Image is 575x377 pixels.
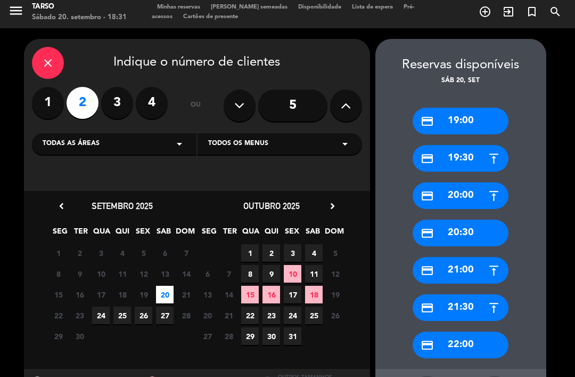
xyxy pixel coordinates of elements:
span: 1 [50,244,67,262]
label: 4 [136,87,168,119]
span: 28 [220,327,237,345]
span: 6 [156,244,174,262]
span: 16 [262,286,280,303]
span: DOM [176,225,193,243]
i: arrow_drop_down [339,138,351,150]
div: Tarso [32,2,127,12]
span: 11 [305,265,323,283]
span: 13 [199,286,216,303]
i: search [549,5,562,18]
span: Reserva especial [520,3,544,21]
i: exit_to_app [502,5,515,18]
div: Sábado 20. setembro - 18:31 [32,12,127,23]
span: 7 [177,244,195,262]
div: Indique o número de clientes [32,47,362,79]
span: 9 [262,265,280,283]
span: 30 [71,327,88,345]
span: 18 [305,286,323,303]
div: 20:30 [413,220,508,246]
span: 18 [113,286,131,303]
span: 13 [156,265,174,283]
i: chevron_left [56,200,67,212]
span: 21 [220,307,237,324]
span: SEG [51,225,69,243]
span: Disponibilidade [293,4,347,10]
i: credit_card [421,301,434,315]
span: 17 [284,286,301,303]
span: 7 [220,265,237,283]
span: Lista de espera [347,4,398,10]
span: 1 [241,244,259,262]
span: WALK IN [497,3,520,21]
label: 3 [101,87,133,119]
span: 3 [92,244,110,262]
span: PESQUISA [544,3,567,21]
span: TER [221,225,239,243]
span: 22 [50,307,67,324]
span: RESERVAR MESA [473,3,497,21]
span: 10 [284,265,301,283]
span: 25 [305,307,323,324]
span: 20 [156,286,174,303]
i: menu [8,3,24,19]
span: SEX [283,225,301,243]
span: outubro 2025 [243,200,300,211]
span: 2 [262,244,280,262]
span: Minhas reservas [152,4,206,10]
span: 27 [156,307,174,324]
div: 20:00 [413,182,508,209]
span: 14 [177,265,195,283]
i: credit_card [421,115,434,128]
span: 23 [262,307,280,324]
span: 29 [50,327,67,345]
span: 29 [241,327,259,345]
span: 31 [284,327,301,345]
span: Cartões de presente [178,14,243,20]
label: 2 [67,87,98,119]
span: 19 [135,286,152,303]
span: 27 [199,327,216,345]
span: TER [72,225,89,243]
div: 21:30 [413,294,508,321]
span: SAB [155,225,172,243]
span: 14 [220,286,237,303]
span: SAB [304,225,322,243]
span: 5 [135,244,152,262]
button: menu [8,3,24,22]
span: 26 [326,307,344,324]
i: arrow_drop_down [173,138,186,150]
span: [PERSON_NAME] semeadas [206,4,293,10]
span: QUA [242,225,259,243]
label: 1 [32,87,64,119]
span: QUI [262,225,280,243]
span: 5 [326,244,344,262]
span: 21 [177,286,195,303]
span: QUA [93,225,110,243]
span: Todos os menus [208,139,268,149]
span: 20 [199,307,216,324]
span: 3 [284,244,301,262]
span: 25 [113,307,131,324]
i: credit_card [421,264,434,277]
span: 9 [71,265,88,283]
span: 24 [92,307,110,324]
span: 11 [113,265,131,283]
span: 26 [135,307,152,324]
span: 12 [135,265,152,283]
span: 30 [262,327,280,345]
span: 23 [71,307,88,324]
div: 22:00 [413,332,508,358]
div: 19:00 [413,108,508,134]
div: Sáb 20, set [375,76,546,86]
i: chevron_right [327,200,338,212]
span: Todas as áreas [43,139,100,149]
div: 19:30 [413,145,508,172]
span: 8 [50,265,67,283]
span: 12 [326,265,344,283]
i: close [42,57,54,69]
i: credit_card [421,339,434,352]
i: credit_card [421,152,434,165]
i: add_circle_outline [479,5,491,18]
span: 24 [284,307,301,324]
span: 17 [92,286,110,303]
